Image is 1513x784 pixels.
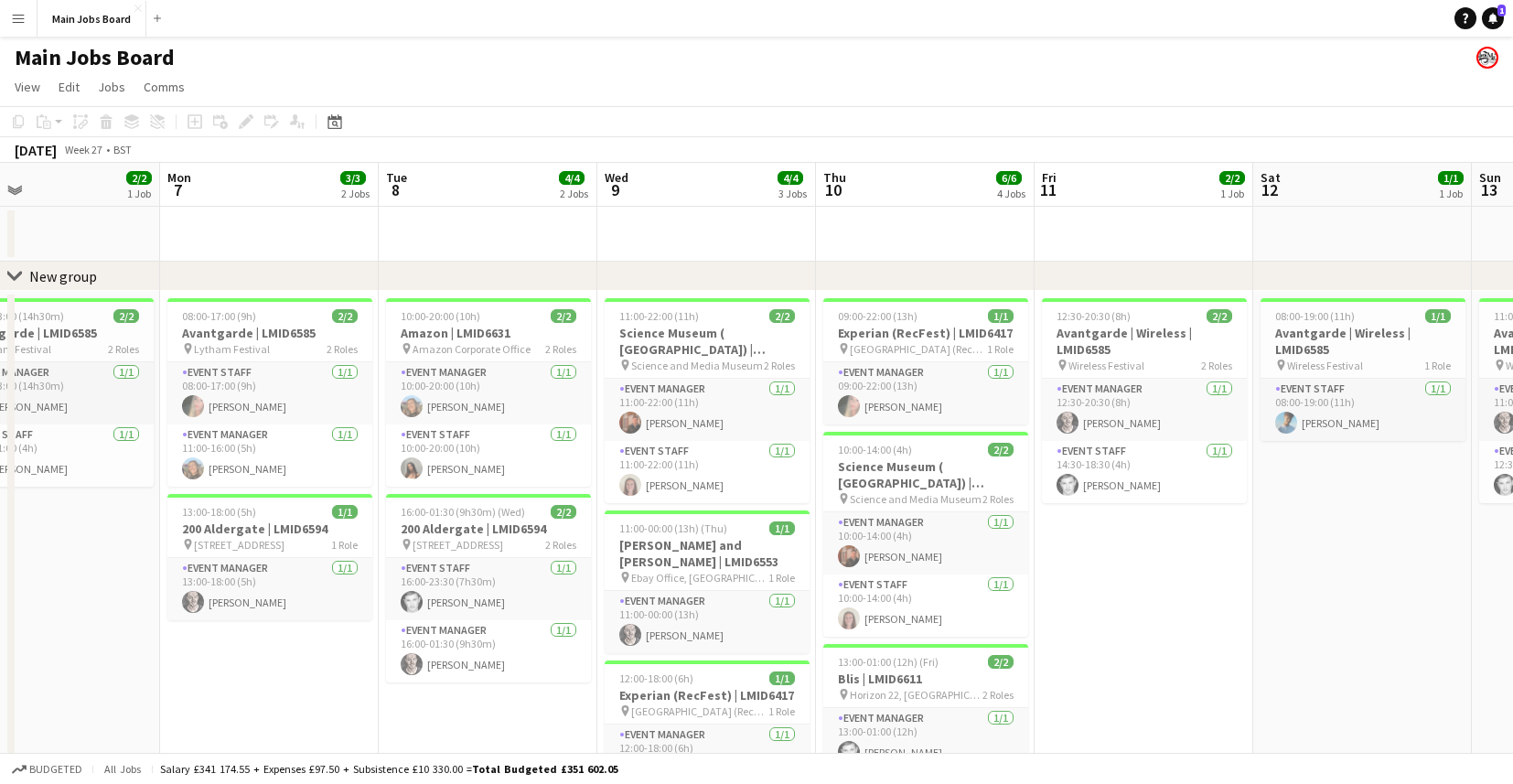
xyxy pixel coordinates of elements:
div: Salary £341 174.55 + Expenses £97.50 + Subsistence £10 330.00 = [160,762,618,776]
a: Edit [51,75,87,99]
div: [DATE] [15,141,57,159]
span: All jobs [101,762,145,776]
button: Budgeted [9,759,85,779]
span: Comms [144,79,185,95]
span: Total Budgeted £351 602.05 [472,762,618,776]
a: Comms [136,75,192,99]
span: Budgeted [29,763,82,776]
app-user-avatar: Alanya O'Donnell [1476,47,1498,69]
span: Edit [59,79,80,95]
span: Jobs [98,79,125,95]
button: Main Jobs Board [38,1,146,37]
div: New group [29,267,97,285]
h1: Main Jobs Board [15,44,175,71]
a: Jobs [91,75,133,99]
a: 1 [1482,7,1504,29]
div: BST [113,143,132,156]
span: Week 27 [60,143,106,156]
span: 1 [1497,5,1506,16]
a: View [7,75,48,99]
span: View [15,79,40,95]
